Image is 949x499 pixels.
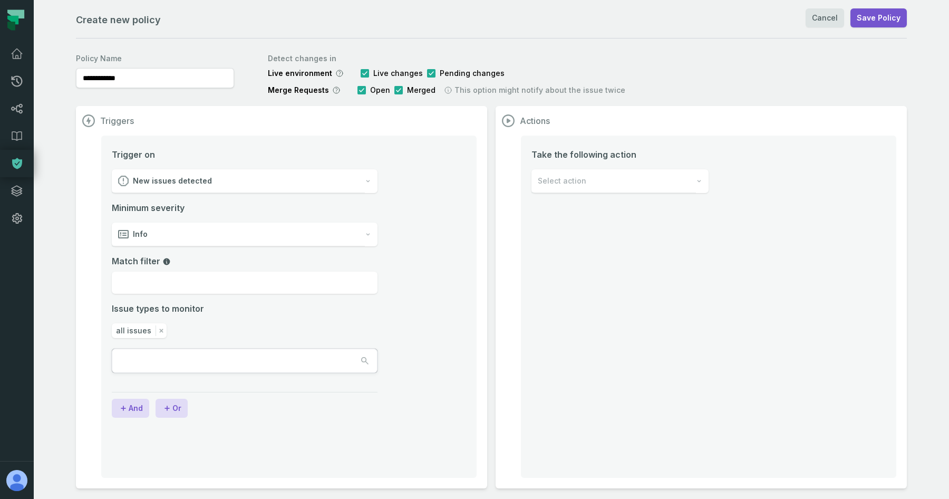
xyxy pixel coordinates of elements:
button: Info [112,223,377,246]
span: New issues detected [133,176,212,186]
span: Trigger on [112,148,155,161]
span: Live environment [268,68,332,79]
span: Select action [538,176,586,186]
a: Cancel [806,8,844,27]
label: Policy Name [76,53,234,64]
button: Or [156,399,188,418]
span: Merge Requests [268,85,329,95]
span: Match filter [112,256,171,266]
span: Pending changes [440,68,505,79]
label: Match filter field [112,255,377,267]
img: avatar of Aviel Bar-Yossef [6,470,27,491]
span: Live changes [373,68,423,79]
h1: Actions [520,116,550,126]
span: Merged [407,85,435,95]
span: all issues [116,325,151,336]
span: Open [370,85,390,95]
button: Select action [531,169,709,193]
span: This option might notify about the issue twice [454,85,625,95]
button: Save Policy [850,8,907,27]
input: Match filter field [112,272,377,294]
h1: Triggers [100,116,134,126]
button: And [112,399,149,418]
h1: Create new policy [76,13,161,27]
button: New issues detected [112,169,377,193]
span: Take the following action [531,148,709,161]
label: Detect changes in [268,53,625,64]
span: Issue types to monitor [112,302,204,315]
span: Minimum severity [112,201,377,214]
span: Info [133,229,148,239]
